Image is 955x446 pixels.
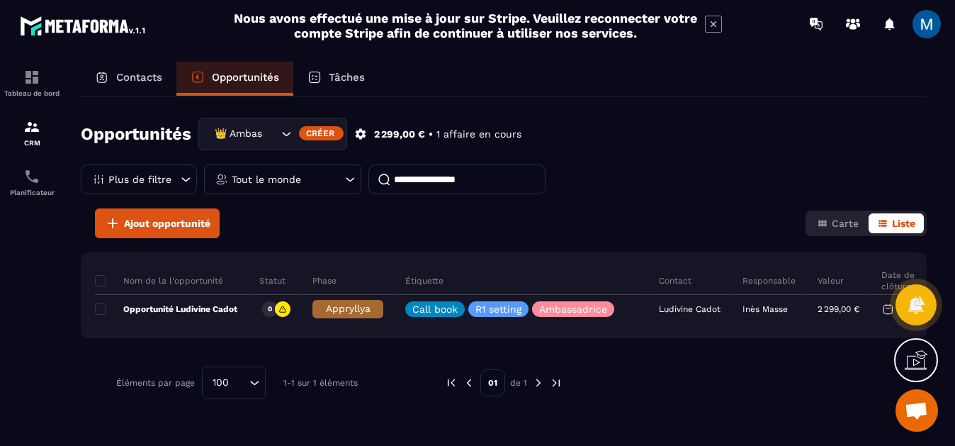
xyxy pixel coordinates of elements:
a: Opportunités [176,62,293,96]
p: Nom de la l'opportunité [95,275,223,286]
span: Appryllya [326,303,371,314]
p: 1 affaire en cours [436,128,521,141]
p: Contacts [116,71,162,84]
span: 100 [208,375,234,391]
p: Opportunité Ludivine Cadot [95,303,237,315]
p: de 1 [510,377,527,389]
a: formationformationTableau de bord [4,58,60,108]
p: Tableau de bord [4,89,60,97]
p: • [429,128,433,141]
img: next [550,377,563,389]
p: Planificateur [4,189,60,196]
p: Date de clôture [881,269,925,292]
div: Search for option [198,118,347,150]
div: Créer [299,126,344,140]
p: 1-1 sur 1 éléments [283,378,358,388]
span: Liste [892,218,915,229]
img: logo [20,13,147,38]
img: next [532,377,545,389]
p: Contact [659,275,691,286]
h2: Nous avons effectué une mise à jour sur Stripe. Veuillez reconnecter votre compte Stripe afin de ... [233,11,698,40]
p: Plus de filtre [108,174,171,184]
a: Tâches [293,62,379,96]
span: Ajout opportunité [124,216,210,230]
p: Ambassadrice [539,304,607,314]
p: Inès Masse [742,304,788,314]
h2: Opportunités [81,120,191,148]
span: 👑 Ambassadrices [211,126,264,142]
p: Étiquette [405,275,443,286]
p: 0 [268,304,272,314]
input: Search for option [264,126,278,142]
img: formation [23,118,40,135]
p: Tout le monde [232,174,301,184]
p: Responsable [742,275,796,286]
p: Éléments par page [116,378,195,388]
a: Contacts [81,62,176,96]
a: schedulerschedulerPlanificateur [4,157,60,207]
p: Phase [312,275,337,286]
p: Tâches [329,71,365,84]
p: Opportunités [212,71,279,84]
button: Liste [869,213,924,233]
img: prev [445,377,458,389]
a: Ouvrir le chat [895,389,938,432]
button: Ajout opportunité [95,208,220,238]
a: formationformationCRM [4,108,60,157]
img: scheduler [23,168,40,185]
p: Statut [259,275,286,286]
img: prev [463,377,475,389]
span: Carte [832,218,859,229]
p: Call book [412,304,458,314]
p: 2 299,00 € [374,128,425,141]
input: Search for option [234,375,246,391]
img: formation [23,69,40,86]
p: Valeur [818,275,844,286]
p: CRM [4,139,60,147]
div: Search for option [202,367,266,399]
p: R1 setting [475,304,521,314]
p: 01 [480,369,505,396]
p: 2 299,00 € [818,304,859,314]
button: Carte [808,213,867,233]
